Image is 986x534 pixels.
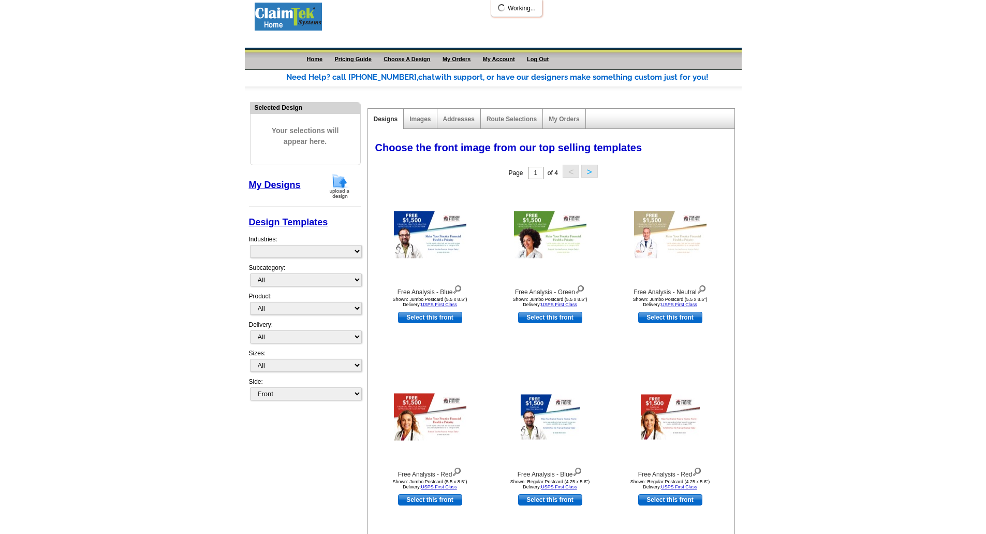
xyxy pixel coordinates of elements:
div: Shown: Regular Postcard (4.25 x 5.6") Delivery: [613,479,727,489]
a: USPS First Class [541,302,577,307]
img: view design details [452,465,462,477]
div: Industries: [249,229,361,263]
div: Free Analysis - Blue [373,283,487,297]
a: use this design [398,494,462,506]
a: USPS First Class [661,484,697,489]
a: Log Out [527,56,549,62]
div: Shown: Regular Postcard (4.25 x 5.6") Delivery: [493,479,607,489]
a: Images [409,116,431,123]
div: Free Analysis - Neutral [613,283,727,297]
img: Free Analysis - Blue [394,211,466,258]
a: Pricing Guide [334,56,372,62]
a: Addresses [443,116,475,123]
img: loading... [497,4,506,12]
div: Selected Design [251,103,360,112]
img: Free Analysis - Blue [521,394,580,439]
div: Shown: Jumbo Postcard (5.5 x 8.5") Delivery: [373,479,487,489]
div: Free Analysis - Blue [493,465,607,479]
a: use this design [518,494,582,506]
div: Product: [249,292,361,320]
a: USPS First Class [661,302,697,307]
a: Route Selections [487,116,537,123]
span: Your selections will appear here. [258,115,352,157]
div: Free Analysis - Red [613,465,727,479]
span: of 4 [548,169,558,177]
a: USPS First Class [541,484,577,489]
img: view design details [692,465,702,477]
div: Need Help? call [PHONE_NUMBER], with support, or have our designers make something custom just fo... [286,71,742,83]
a: use this design [518,312,582,323]
a: My Account [483,56,515,62]
span: Choose the front image from our top selling templates [375,142,642,153]
a: Choose A Design [384,56,430,62]
a: My Orders [549,116,579,123]
a: Designs [374,116,398,123]
img: upload-design [326,173,353,199]
div: Side: [249,377,361,401]
img: view design details [697,283,707,294]
div: Subcategory: [249,263,361,292]
img: Free Analysis - Red [394,393,466,440]
span: Page [508,169,523,177]
img: view design details [572,465,582,477]
a: use this design [398,312,462,323]
div: Shown: Jumbo Postcard (5.5 x 8.5") Delivery: [373,297,487,307]
img: view design details [575,283,585,294]
div: Shown: Jumbo Postcard (5.5 x 8.5") Delivery: [493,297,607,307]
a: My Designs [249,180,301,190]
a: Home [307,56,323,62]
a: use this design [638,494,702,506]
div: Delivery: [249,320,361,349]
img: Free Analysis - Red [641,394,700,439]
img: Free Analysis - Neutral [634,211,707,258]
button: > [581,165,598,178]
a: My Orders [443,56,470,62]
a: USPS First Class [421,484,457,489]
a: use this design [638,312,702,323]
a: Design Templates [249,217,328,227]
a: USPS First Class [421,302,457,307]
div: Sizes: [249,349,361,377]
div: Shown: Jumbo Postcard (5.5 x 8.5") Delivery: [613,297,727,307]
img: Free Analysis - Green [514,211,586,258]
div: Free Analysis - Red [373,465,487,479]
img: view design details [452,283,462,294]
button: < [563,165,579,178]
div: Free Analysis - Green [493,283,607,297]
span: chat [418,73,435,82]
